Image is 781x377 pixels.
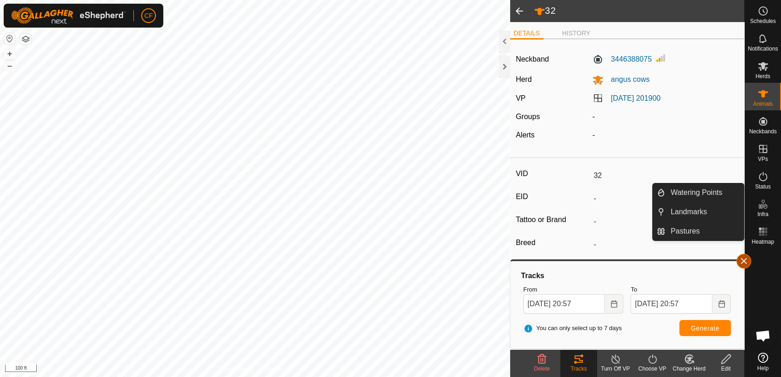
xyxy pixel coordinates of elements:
a: Help [745,349,781,375]
span: Landmarks [671,206,707,217]
a: Landmarks [665,203,744,221]
div: Tracks [520,270,735,281]
label: Herd [516,75,532,83]
a: Privacy Policy [218,365,253,373]
img: Signal strength [655,52,666,63]
div: - [589,111,742,122]
span: CF [144,11,153,21]
button: Map Layers [20,34,31,45]
a: Contact Us [264,365,291,373]
span: angus cows [603,75,650,83]
span: Herds [755,74,770,79]
button: Generate [679,320,731,336]
div: Edit [707,365,744,373]
div: Change Herd [671,365,707,373]
label: VP [516,94,525,102]
label: To [631,285,731,294]
label: EID [516,191,590,203]
div: - [589,130,742,141]
span: You can only select up to 7 days [523,324,622,333]
span: Pastures [671,226,700,237]
a: Watering Points [665,183,744,202]
li: Landmarks [653,203,744,221]
span: Watering Points [671,187,722,198]
li: DETAILS [510,29,544,40]
button: Choose Date [712,294,731,314]
a: Pastures [665,222,744,240]
label: Neckband [516,54,549,65]
span: Notifications [748,46,778,51]
span: Animals [753,101,773,107]
span: VPs [758,156,768,162]
label: Groups [516,113,540,120]
button: – [4,60,15,71]
span: Heatmap [752,239,774,245]
label: 3446388075 [592,54,652,65]
div: Tracks [560,365,597,373]
a: [DATE] 201900 [611,94,660,102]
button: + [4,48,15,59]
label: Alerts [516,131,534,139]
img: Gallagher Logo [11,7,126,24]
div: Turn Off VP [597,365,634,373]
span: Generate [691,325,719,332]
h2: 32 [534,5,744,17]
span: Infra [757,211,768,217]
span: Delete [534,366,550,372]
button: Choose Date [605,294,623,314]
label: Tattoo or Brand [516,214,590,226]
span: Neckbands [749,129,776,134]
label: VID [516,168,590,180]
span: Schedules [750,18,775,24]
label: From [523,285,624,294]
div: Choose VP [634,365,671,373]
li: Watering Points [653,183,744,202]
li: HISTORY [558,29,594,38]
label: Breed [516,237,590,249]
button: Reset Map [4,33,15,44]
li: Pastures [653,222,744,240]
div: Open chat [749,322,777,349]
span: Status [755,184,770,189]
span: Help [757,366,769,371]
